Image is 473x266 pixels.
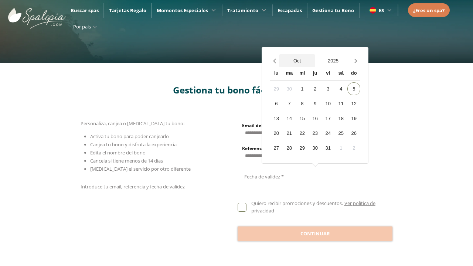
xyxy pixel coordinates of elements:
div: lu [270,67,283,80]
span: Gestiona tu bono fácilmente [173,84,300,96]
div: 20 [270,127,283,140]
img: ImgLogoSpalopia.BvClDcEz.svg [8,1,66,29]
a: Ver política de privacidad [251,200,375,214]
span: Edita el nombre del bono [90,149,146,156]
a: Buscar spas [71,7,99,14]
div: Calendar days [270,82,360,154]
div: 27 [270,141,283,154]
div: 31 [321,141,334,154]
span: Canjea tu bono y disfruta la experiencia [90,141,177,148]
div: 3 [321,82,334,95]
span: Continuar [300,230,330,238]
div: vi [321,67,334,80]
div: 16 [309,112,321,125]
div: 4 [334,82,347,95]
span: [MEDICAL_DATA] el servicio por otro diferente [90,166,191,172]
a: Tarjetas Regalo [109,7,146,14]
div: sá [334,67,347,80]
span: Activa tu bono para poder canjearlo [90,133,169,140]
button: Next month [351,54,360,67]
div: do [347,67,360,80]
div: 23 [309,127,321,140]
div: 9 [309,97,321,110]
div: 29 [296,141,309,154]
div: 14 [283,112,296,125]
div: ma [283,67,296,80]
span: Personaliza, canjea o [MEDICAL_DATA] tu bono: [81,120,184,127]
div: 11 [334,97,347,110]
div: 7 [283,97,296,110]
div: 17 [321,112,334,125]
div: 10 [321,97,334,110]
div: 1 [334,141,347,154]
div: 2 [347,141,360,154]
div: 13 [270,112,283,125]
span: Por país [73,23,91,30]
div: 19 [347,112,360,125]
div: 6 [270,97,283,110]
a: Gestiona tu Bono [312,7,354,14]
button: Open years overlay [315,54,351,67]
div: 18 [334,112,347,125]
button: Previous month [270,54,279,67]
span: Cancela si tiene menos de 14 días [90,157,163,164]
div: 30 [309,141,321,154]
button: Continuar [238,226,392,241]
div: mi [296,67,309,80]
button: Open months overlay [279,54,315,67]
span: ¿Eres un spa? [413,7,445,14]
div: ju [309,67,321,80]
div: 2 [309,82,321,95]
div: 30 [283,82,296,95]
div: 15 [296,112,309,125]
div: 12 [347,97,360,110]
div: 8 [296,97,309,110]
div: 5 [347,82,360,95]
div: 25 [334,127,347,140]
div: Calendar wrapper [270,67,360,154]
div: 21 [283,127,296,140]
span: Introduce tu email, referencia y fecha de validez [81,183,185,190]
a: Escapadas [278,7,302,14]
div: 1 [296,82,309,95]
a: ¿Eres un spa? [413,6,445,14]
div: 26 [347,127,360,140]
div: 29 [270,82,283,95]
span: Quiero recibir promociones y descuentos. [251,200,343,207]
div: 24 [321,127,334,140]
div: 22 [296,127,309,140]
div: 28 [283,141,296,154]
